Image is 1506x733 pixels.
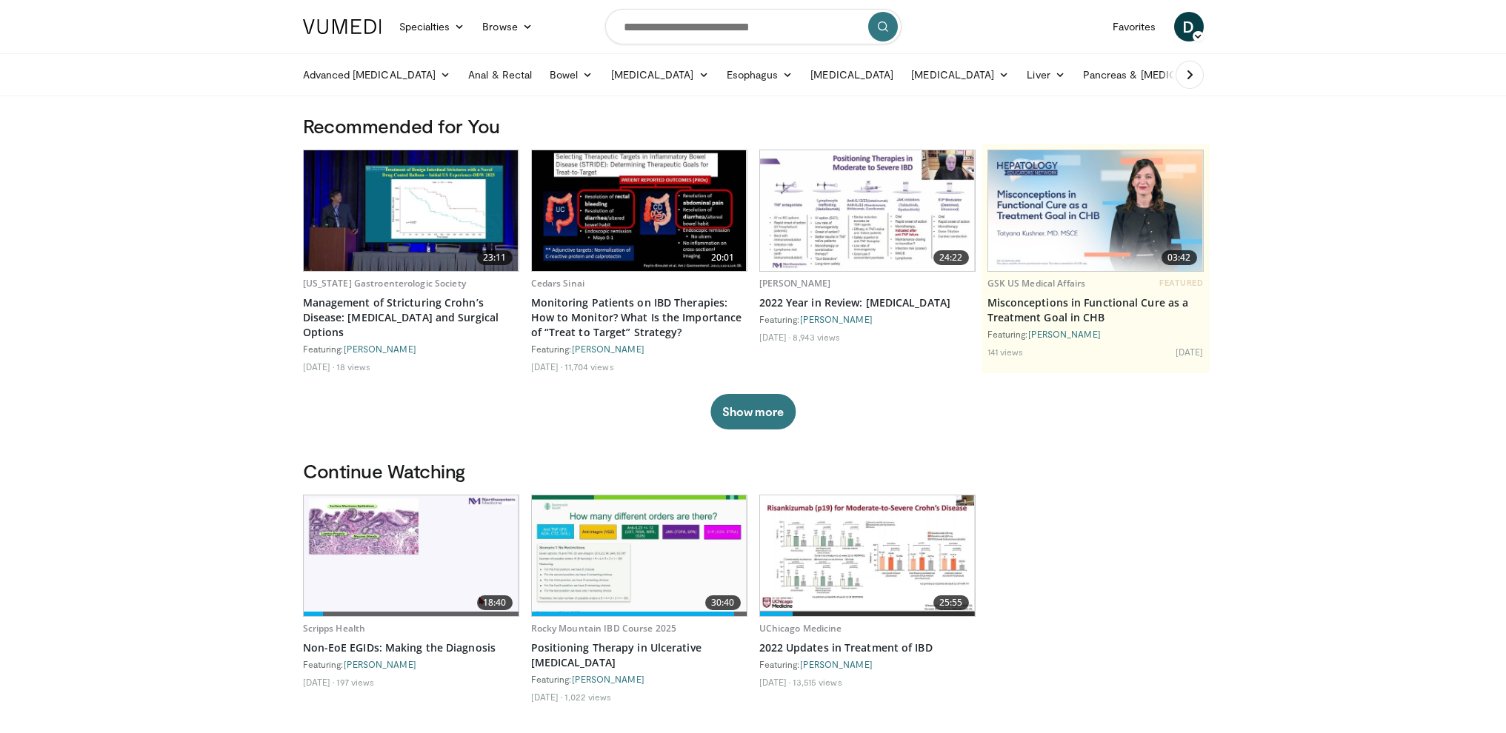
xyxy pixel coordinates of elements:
[294,60,460,90] a: Advanced [MEDICAL_DATA]
[760,495,975,616] a: 25:55
[988,150,1203,271] a: 03:42
[759,331,791,343] li: [DATE]
[1176,346,1204,358] li: [DATE]
[760,495,975,616] img: 9393c547-9b5d-4ed4-b79d-9c9e6c9be491.620x360_q85_upscale.jpg
[1028,329,1101,339] a: [PERSON_NAME]
[390,12,474,41] a: Specialties
[1174,12,1204,41] a: D
[987,295,1204,325] a: Misconceptions in Functional Cure as a Treatment Goal in CHB
[705,250,741,265] span: 20:01
[759,313,976,325] div: Featuring:
[1074,60,1247,90] a: Pancreas & [MEDICAL_DATA]
[987,277,1086,289] a: GSK US Medical Affairs
[987,328,1204,340] div: Featuring:
[800,659,873,669] a: [PERSON_NAME]
[303,658,519,670] div: Featuring:
[336,361,370,372] li: 18 views
[1159,278,1203,288] span: FEATURED
[605,9,902,44] input: Search topics, interventions
[759,640,976,655] a: 2022 Updates in Treatment of IBD
[572,674,644,684] a: [PERSON_NAME]
[710,394,796,429] button: Show more
[531,622,677,635] a: Rocky Mountain IBD Course 2025
[760,150,975,271] a: 24:22
[564,361,613,372] li: 11,704 views
[459,60,541,90] a: Anal & Rectal
[303,277,466,289] a: [US_STATE] Gastroenterologic Society
[304,495,519,616] img: 8a0bfb25-6107-4e32-beb7-ac7181a72012.620x360_q85_upscale.jpg
[1162,250,1197,265] span: 03:42
[793,331,840,343] li: 8,943 views
[541,60,602,90] a: Bowel
[759,676,791,688] li: [DATE]
[303,361,335,372] li: [DATE]
[304,150,519,271] a: 23:11
[759,295,976,310] a: 2022 Year in Review: [MEDICAL_DATA]
[759,622,842,635] a: UChicago Medicine
[793,676,842,688] li: 13,515 views
[344,344,416,354] a: [PERSON_NAME]
[532,150,747,271] img: 609225da-72ea-422a-b68c-0f05c1f2df47.620x360_q85_upscale.jpg
[572,344,644,354] a: [PERSON_NAME]
[303,459,1204,483] h3: Continue Watching
[718,60,802,90] a: Esophagus
[303,343,519,355] div: Featuring:
[531,691,563,703] li: [DATE]
[303,622,366,635] a: Scripps Health
[532,495,747,616] img: 8c03d263-6f3a-4cf4-88f9-fe9123f51dc4.620x360_q85_upscale.jpg
[933,250,969,265] span: 24:22
[532,150,747,271] a: 20:01
[304,150,519,271] img: 027cae8e-a3d5-41b5-8a28-2681fdfa7048.620x360_q85_upscale.jpg
[336,676,374,688] li: 197 views
[303,114,1204,138] h3: Recommended for You
[988,150,1203,271] img: 946a363f-977e-482f-b70f-f1516cc744c3.jpg.620x360_q85_upscale.jpg
[987,346,1024,358] li: 141 views
[473,12,542,41] a: Browse
[477,595,513,610] span: 18:40
[344,659,416,669] a: [PERSON_NAME]
[759,658,976,670] div: Featuring:
[759,277,831,289] a: [PERSON_NAME]
[602,60,718,90] a: [MEDICAL_DATA]
[800,314,873,324] a: [PERSON_NAME]
[531,295,747,340] a: Monitoring Patients on IBD Therapies: How to Monitor? What Is the Importance of “Treat to Target”...
[532,495,747,616] a: 30:40
[1104,12,1165,41] a: Favorites
[564,691,611,703] li: 1,022 views
[303,19,382,34] img: VuMedi Logo
[705,595,741,610] span: 30:40
[802,60,902,90] a: [MEDICAL_DATA]
[902,60,1018,90] a: [MEDICAL_DATA]
[531,277,584,289] a: Cedars Sinai
[531,343,747,355] div: Featuring:
[760,150,975,271] img: c8f6342a-03ba-4a11-b6ec-66ffec6acc41.620x360_q85_upscale.jpg
[1018,60,1073,90] a: Liver
[303,295,519,340] a: Management of Stricturing Crohn’s Disease: [MEDICAL_DATA] and Surgical Options
[477,250,513,265] span: 23:11
[304,495,519,616] a: 18:40
[531,640,747,670] a: Positioning Therapy in Ulcerative [MEDICAL_DATA]
[531,673,747,685] div: Featuring:
[303,676,335,688] li: [DATE]
[933,595,969,610] span: 25:55
[531,361,563,372] li: [DATE]
[303,640,519,655] a: Non-EoE EGIDs: Making the Diagnosis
